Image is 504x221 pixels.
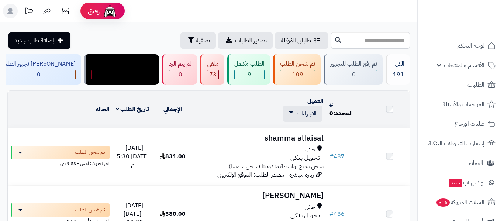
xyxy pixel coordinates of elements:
[160,210,186,218] span: 380.00
[455,119,484,129] span: طلبات الإرجاع
[307,97,324,106] a: العميل
[305,145,315,154] span: حائل
[352,70,356,79] span: 0
[196,36,210,45] span: تصفية
[281,36,311,45] span: طلباتي المُوكلة
[444,60,484,70] span: الأقسام والمنتجات
[160,152,186,161] span: 831.00
[329,109,366,118] div: المحدد:
[229,162,324,171] span: شحن سريع بواسطة مندوبينا (شحن سمسا)
[196,134,324,142] h3: shamma alfaisal
[226,54,272,85] a: الطلب مكتمل 9
[384,54,411,85] a: الكل191
[329,152,345,161] a: #487
[160,54,199,85] a: لم يتم الرد 0
[75,206,105,214] span: تم شحن الطلب
[179,70,182,79] span: 0
[422,154,500,172] a: العملاء
[422,193,500,211] a: السلات المتروكة316
[393,60,404,68] div: الكل
[2,70,75,79] div: 0
[422,174,500,191] a: وآتس آبجديد
[169,70,191,79] div: 0
[14,36,54,45] span: إضافة طلب جديد
[436,198,450,207] span: 316
[292,70,303,79] span: 109
[180,32,216,49] button: تصفية
[289,109,317,118] a: الاجراءات
[8,32,70,49] a: إضافة طلب جديد
[280,70,315,79] div: 109
[199,54,226,85] a: ملغي 73
[83,54,160,85] a: مندوب توصيل داخل الرياض 0
[207,70,218,79] div: 73
[331,70,377,79] div: 0
[329,109,333,118] span: 0
[428,138,484,149] span: إشعارات التحويلات البنكية
[116,105,149,114] a: تاريخ الطلب
[275,32,328,49] a: طلباتي المُوكلة
[393,70,404,79] span: 191
[207,60,219,68] div: ملغي
[422,37,500,55] a: لوحة التحكم
[75,149,105,156] span: تم شحن الطلب
[163,105,182,114] a: الإجمالي
[91,60,153,68] div: مندوب توصيل داخل الرياض
[103,4,117,18] img: ai-face.png
[217,170,314,179] span: زيارة مباشرة - مصدر الطلب: الموقع الإلكتروني
[37,70,41,79] span: 0
[422,96,500,113] a: المراجعات والأسئلة
[218,32,273,49] a: تصدير الطلبات
[329,210,334,218] span: #
[422,115,500,133] a: طلبات الإرجاع
[117,144,149,169] span: [DATE] - [DATE] 5:30 م
[235,36,267,45] span: تصدير الطلبات
[235,70,264,79] div: 9
[11,159,110,167] div: اخر تحديث: أمس - 9:53 ص
[280,60,315,68] div: تم شحن الطلب
[96,105,110,114] a: الحالة
[305,203,315,211] span: حائل
[454,6,497,21] img: logo-2.png
[448,177,483,188] span: وآتس آب
[467,80,484,90] span: الطلبات
[329,152,334,161] span: #
[331,60,377,68] div: تم رفع الطلب للتجهيز
[290,154,320,162] span: تـحـويـل بـنـكـي
[443,99,484,110] span: المراجعات والأسئلة
[196,191,324,200] h3: [PERSON_NAME]
[422,76,500,94] a: الطلبات
[297,109,317,118] span: الاجراءات
[422,135,500,152] a: إشعارات التحويلات البنكية
[169,60,191,68] div: لم يتم الرد
[88,7,100,15] span: رفيق
[248,70,251,79] span: 9
[209,70,217,79] span: 73
[121,70,124,79] span: 0
[329,100,333,109] a: #
[272,54,322,85] a: تم شحن الطلب 109
[92,70,153,79] div: 0
[436,197,484,207] span: السلات المتروكة
[449,179,462,187] span: جديد
[322,54,384,85] a: تم رفع الطلب للتجهيز 0
[329,210,345,218] a: #486
[457,41,484,51] span: لوحة التحكم
[20,4,38,20] a: تحديثات المنصة
[290,211,320,220] span: تـحـويـل بـنـكـي
[469,158,483,168] span: العملاء
[234,60,265,68] div: الطلب مكتمل
[2,60,76,68] div: [PERSON_NAME] تجهيز الطلب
